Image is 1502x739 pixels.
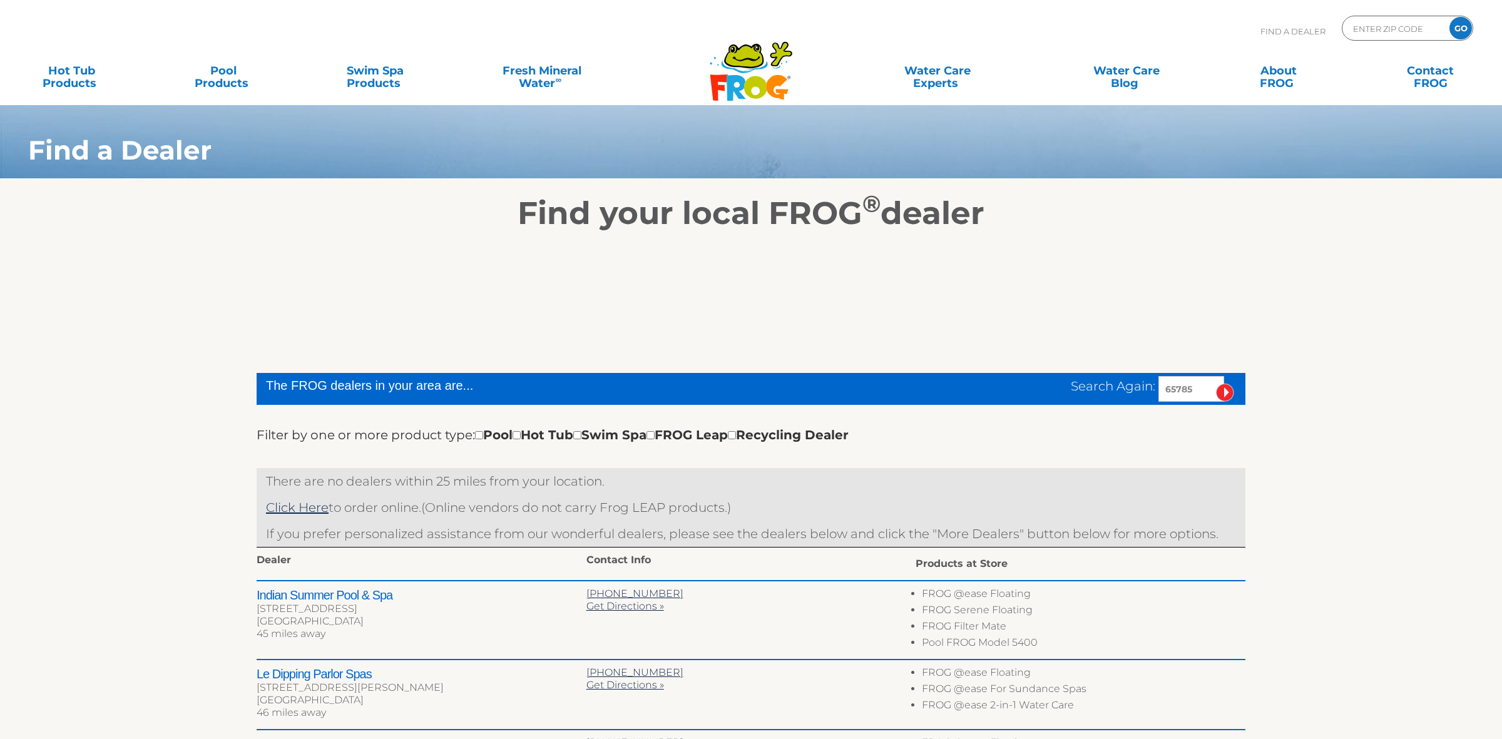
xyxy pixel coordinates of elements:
div: Dealer [257,554,586,570]
a: Water CareBlog [1068,58,1186,83]
h1: Find a Dealer [28,135,1344,165]
a: AboutFROG [1219,58,1337,83]
a: [PHONE_NUMBER] [586,666,683,678]
div: [GEOGRAPHIC_DATA] [257,615,586,628]
div: [STREET_ADDRESS] [257,603,586,615]
span: Search Again: [1071,379,1155,394]
div: The FROG dealers in your area are... [266,376,756,395]
p: Find A Dealer [1260,16,1326,47]
div: [GEOGRAPHIC_DATA] [257,694,586,706]
a: Get Directions » [586,679,664,691]
a: Hot TubProducts [13,58,131,83]
div: Products at Store [916,554,1245,574]
a: Get Directions » [586,600,664,612]
h2: Indian Summer Pool & Spa [257,588,586,603]
li: FROG @ease Floating [922,588,1245,604]
li: FROG Serene Floating [922,604,1245,620]
span: 46 miles away [257,706,326,718]
div: Contact Info [586,554,916,570]
a: [PHONE_NUMBER] [586,588,683,599]
p: If you prefer personalized assistance from our wonderful dealers, please see the dealers below an... [266,524,1236,544]
a: Fresh MineralWater∞ [468,58,616,83]
a: PoolProducts [165,58,283,83]
li: FROG @ease Floating [922,666,1245,683]
li: Pool FROG Model 5400 [922,636,1245,653]
span: to order online. [266,500,421,515]
p: There are no dealers within 25 miles from your location. [266,471,1236,491]
li: FROG @ease 2-in-1 Water Care [922,699,1245,715]
input: GO [1449,17,1472,39]
label: Filter by one or more product type: [257,425,475,445]
p: (Online vendors do not carry Frog LEAP products.) [266,497,1236,517]
div: Pool Hot Tub Swim Spa FROG Leap Recycling Dealer [475,425,849,445]
img: Frog Products Logo [703,25,799,101]
h2: Find your local FROG dealer [9,195,1493,232]
span: 45 miles away [257,628,325,640]
sup: ® [862,190,881,218]
sup: ∞ [555,74,561,84]
a: ContactFROG [1371,58,1489,83]
a: Water CareExperts [842,58,1034,83]
input: Submit [1216,384,1234,402]
li: FROG @ease For Sundance Spas [922,683,1245,699]
li: FROG Filter Mate [922,620,1245,636]
a: Click Here [266,500,329,515]
h2: Le Dipping Parlor Spas [257,666,586,681]
a: Swim SpaProducts [316,58,434,83]
div: [STREET_ADDRESS][PERSON_NAME] [257,681,586,694]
